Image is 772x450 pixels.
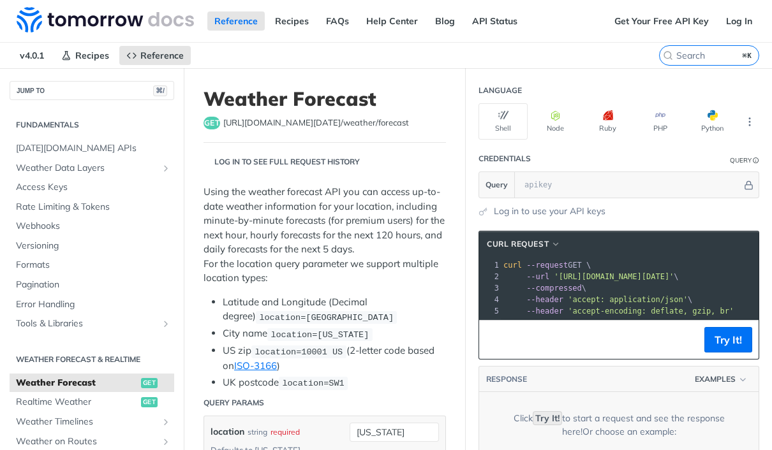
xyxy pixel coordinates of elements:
[465,11,524,31] a: API Status
[255,347,343,356] span: location=10001 US
[479,282,501,294] div: 3
[16,377,138,389] span: Weather Forecast
[739,49,755,62] kbd: ⌘K
[533,411,562,425] code: Try It!
[719,11,759,31] a: Log In
[223,344,446,373] li: US zip (2-letter code based on )
[248,423,267,441] div: string
[16,259,171,272] span: Formats
[487,238,549,250] span: cURL Request
[10,119,174,131] h2: Fundamentals
[503,261,591,270] span: GET \
[234,359,277,372] a: ISO-3166
[161,417,171,427] button: Show subpages for Weather Timelines
[704,327,752,352] button: Try It!
[568,295,688,304] span: 'accept: application/json'
[10,178,174,197] a: Access Keys
[119,46,191,65] a: Reference
[482,238,565,250] button: cURL Request
[753,157,759,164] i: Information
[10,275,174,294] a: Pagination
[526,261,568,270] span: --request
[16,416,158,428] span: Weather Timelines
[730,156,759,165] div: QueryInformation
[526,295,563,304] span: --header
[526,284,582,293] span: --compressed
[16,240,171,252] span: Versioning
[498,412,739,439] div: Click to start a request and see the response here! Or choose an example:
[479,103,528,140] button: Shell
[479,153,531,164] div: Credentials
[479,305,501,317] div: 5
[16,396,138,409] span: Realtime Weather
[161,163,171,173] button: Show subpages for Weather Data Layers
[583,103,632,140] button: Ruby
[526,307,563,316] span: --header
[271,423,300,441] div: required
[479,271,501,282] div: 2
[271,330,369,339] span: location=[US_STATE]
[223,326,446,341] li: City name
[688,103,737,140] button: Python
[211,423,244,441] label: location
[486,179,508,191] span: Query
[428,11,462,31] a: Blog
[10,217,174,236] a: Webhooks
[161,319,171,329] button: Show subpages for Tools & Libraries
[503,284,586,293] span: \
[319,11,356,31] a: FAQs
[663,50,673,61] svg: Search
[207,11,265,31] a: Reference
[161,437,171,447] button: Show subpages for Weather on Routes
[268,11,316,31] a: Recipes
[141,378,158,388] span: get
[10,81,174,100] button: JUMP TO⌘/
[282,379,344,388] span: location=SW1
[568,307,734,316] span: 'accept-encoding: deflate, gzip, br'
[141,397,158,407] span: get
[16,181,171,194] span: Access Keys
[54,46,116,65] a: Recipes
[16,279,171,291] span: Pagination
[259,312,394,322] span: location=[GEOGRAPHIC_DATA]
[223,375,446,390] li: UK postcode
[10,295,174,314] a: Error Handling
[479,85,522,96] div: Language
[13,46,51,65] span: v4.0.1
[16,317,158,330] span: Tools & Libraries
[494,205,605,218] a: Log in to use your API keys
[10,374,174,393] a: Weather Forecastget
[204,87,446,110] h1: Weather Forecast
[635,103,685,140] button: PHP
[744,116,755,127] svg: More ellipsis
[17,7,194,33] img: Tomorrow.io Weather API Docs
[16,220,171,233] span: Webhooks
[10,159,174,178] a: Weather Data LayersShow subpages for Weather Data Layers
[204,156,360,168] div: Log in to see full request history
[10,393,174,412] a: Realtime Weatherget
[531,103,580,140] button: Node
[16,142,171,155] span: [DATE][DOMAIN_NAME] APIs
[479,259,501,271] div: 1
[607,11,716,31] a: Get Your Free API Key
[503,295,692,304] span: \
[359,11,425,31] a: Help Center
[16,201,171,214] span: Rate Limiting & Tokens
[503,261,522,270] span: curl
[75,50,109,61] span: Recipes
[486,330,503,349] button: Copy to clipboard
[695,374,736,385] span: Examples
[730,156,752,165] div: Query
[503,272,679,281] span: \
[10,354,174,365] h2: Weather Forecast & realtime
[140,50,184,61] span: Reference
[742,178,755,191] button: Hide
[554,272,674,281] span: '[URL][DOMAIN_NAME][DATE]'
[16,298,171,311] span: Error Handling
[526,272,549,281] span: --url
[204,397,264,409] div: Query Params
[10,314,174,333] a: Tools & LibrariesShow subpages for Tools & Libraries
[479,172,515,198] button: Query
[10,198,174,217] a: Rate Limiting & Tokens
[10,256,174,275] a: Formats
